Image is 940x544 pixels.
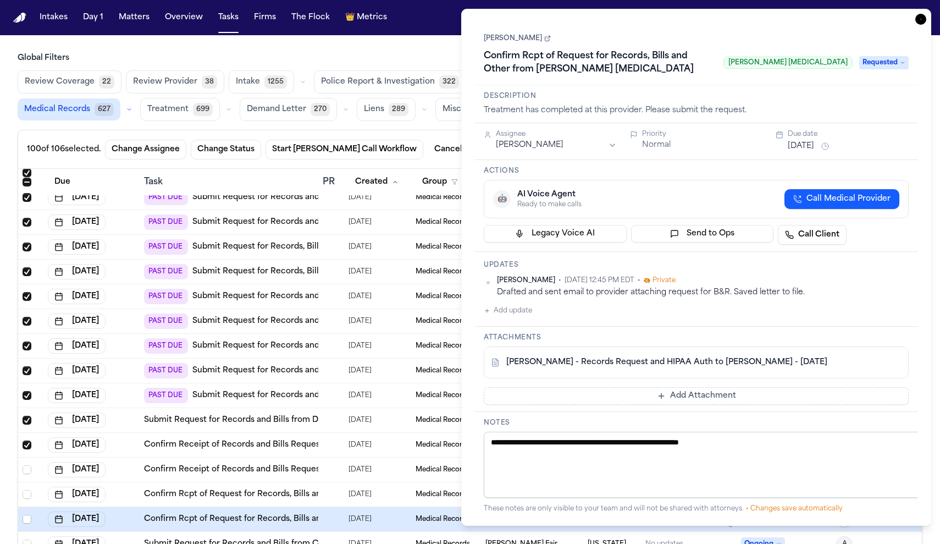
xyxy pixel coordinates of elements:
[23,342,31,350] span: Select row
[314,70,466,94] button: Police Report & Investigation322
[784,189,899,209] button: Call Medical Provider
[23,490,31,499] span: Select row
[214,8,243,28] button: Tasks
[23,416,31,425] span: Select row
[48,413,106,428] button: [DATE]
[25,76,95,87] span: Review Coverage
[349,512,372,527] span: 9/30/2025, 6:11:34 AM
[18,70,121,94] button: Review Coverage22
[23,465,31,474] span: Select row
[416,490,470,499] span: Medical Records
[349,437,372,453] span: 9/30/2025, 6:03:11 AM
[18,98,120,120] button: Medical Records627
[144,388,188,403] span: PAST DUE
[506,357,827,368] a: [PERSON_NAME] - Records Request and HIPAA Auth to [PERSON_NAME] - [DATE]
[48,487,106,502] button: [DATE]
[349,172,405,192] button: Created
[517,189,582,200] div: AI Voice Agent
[105,140,186,160] button: Change Assignee
[13,13,26,23] img: Finch Logo
[144,415,537,426] a: Submit Request for Records and Bills from Drs. [PERSON_NAME], [PERSON_NAME] & Associates, P.C.
[349,239,372,255] span: 9/24/2025, 11:50:23 AM
[48,239,106,255] button: [DATE]
[416,342,470,350] span: Medical Records
[642,140,671,151] button: Normal
[631,225,774,243] button: Send to Ops
[484,304,532,317] button: Add update
[192,266,587,277] a: Submit Request for Records, Bills and [MEDICAL_DATA] from [PERSON_NAME][GEOGRAPHIC_DATA]
[144,363,188,378] span: PAST DUE
[859,56,909,69] span: Requested
[349,462,372,477] span: 9/30/2025, 6:03:49 AM
[35,8,72,28] a: Intakes
[192,390,551,401] a: Submit Request for Records and Bills from [PERSON_NAME] Metro Dental [PERSON_NAME]
[23,391,31,400] span: Select row
[79,8,108,28] button: Day 1
[349,487,372,502] span: 9/30/2025, 6:05:43 AM
[479,47,719,78] h1: Confirm Rcpt of Request for Records, Bills and Other from [PERSON_NAME] [MEDICAL_DATA]
[236,76,260,87] span: Intake
[192,291,468,302] a: Submit Request for Records and Bills from Advanced Physical Therapy
[416,193,470,202] span: Medical Records
[416,267,470,276] span: Medical Records
[24,104,90,115] span: Medical Records
[484,419,909,427] h3: Notes
[192,316,518,327] a: Submit Request for Records and Bills from [PERSON_NAME], [GEOGRAPHIC_DATA]
[250,8,280,28] button: Firms
[114,8,154,28] button: Matters
[788,130,909,139] div: Due date
[99,75,114,89] span: 22
[48,289,106,304] button: [DATE]
[23,441,31,449] span: Select row
[144,489,613,500] a: Confirm Rcpt of Request for Records, Bills and [MEDICAL_DATA] from [PERSON_NAME][GEOGRAPHIC_DATA]...
[192,241,614,252] a: Submit Request for Records, Bills and [MEDICAL_DATA] from [DATE][GEOGRAPHIC_DATA][PERSON_NAME]
[287,8,334,28] button: The Flock
[240,98,337,121] button: Demand Letter270
[565,276,634,285] span: [DATE] 12:45 PM EDT
[144,289,188,304] span: PAST DUE
[497,287,909,298] div: Drafted and sent email to provider attaching request for B&R. Saved letter to file.
[497,276,555,285] span: [PERSON_NAME]
[202,75,217,89] span: 38
[311,103,330,116] span: 270
[349,215,372,230] span: 9/24/2025, 11:49:24 AM
[349,314,372,329] span: 9/24/2025, 12:10:33 PM
[48,264,106,279] button: [DATE]
[144,239,188,255] span: PAST DUE
[23,178,31,186] span: Select all
[484,167,909,175] h3: Actions
[517,200,582,209] div: Ready to make calls
[349,388,372,403] span: 9/24/2025, 12:37:58 PM
[416,465,470,474] span: Medical Records
[484,261,909,270] h3: Updates
[746,505,843,512] span: • Changes save automatically
[144,338,188,354] span: PAST DUE
[416,515,470,524] span: Medical Records
[18,53,922,64] h3: Global Filters
[193,103,213,116] span: 699
[126,70,224,94] button: Review Provider38
[23,292,31,301] span: Select row
[389,103,408,116] span: 289
[48,314,106,329] button: [DATE]
[23,243,31,251] span: Select row
[266,140,423,160] button: Start [PERSON_NAME] Call Workflow
[416,416,470,425] span: Medical Records
[349,413,372,428] span: 9/24/2025, 3:51:32 PM
[23,193,31,202] span: Select row
[192,365,498,376] a: Submit Request for Records and Bills from OptimEyes – [GEOGRAPHIC_DATA]
[23,218,31,227] span: Select row
[48,462,106,477] button: [DATE]
[144,175,314,189] div: Task
[416,441,470,449] span: Medical Records
[95,103,114,116] span: 627
[144,264,188,279] span: PAST DUE
[191,140,261,160] button: Change Status
[653,276,676,285] span: Private
[819,140,832,153] button: Snooze task
[48,172,77,192] button: Due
